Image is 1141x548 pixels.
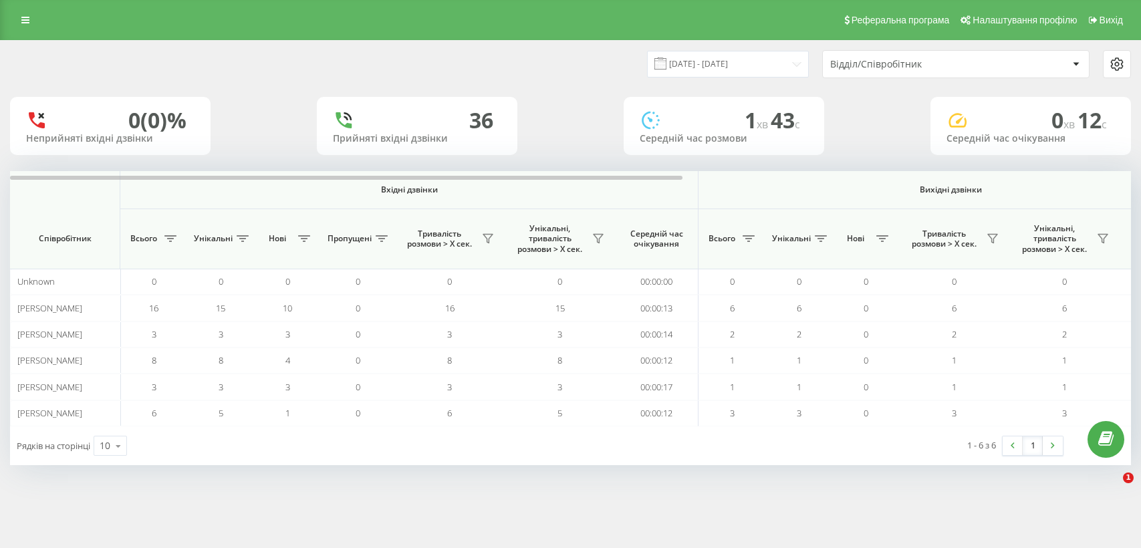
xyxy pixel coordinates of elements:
[1063,117,1077,132] span: хв
[946,133,1115,144] div: Середній час очікування
[852,15,950,25] span: Реферальна програма
[730,328,735,340] span: 2
[615,321,699,348] td: 00:00:14
[795,117,800,132] span: c
[17,407,82,419] span: [PERSON_NAME]
[745,106,771,134] span: 1
[615,348,699,374] td: 00:00:12
[952,407,957,419] span: 3
[447,328,452,340] span: 3
[356,354,360,366] span: 0
[906,229,983,249] span: Тривалість розмови > Х сек.
[615,374,699,400] td: 00:00:17
[615,295,699,321] td: 00:00:13
[1062,407,1067,419] span: 3
[830,59,990,70] div: Відділ/Співробітник
[615,400,699,426] td: 00:00:12
[1077,106,1107,134] span: 12
[555,302,565,314] span: 15
[1016,223,1093,255] span: Унікальні, тривалість розмови > Х сек.
[152,354,156,366] span: 8
[952,302,957,314] span: 6
[557,275,562,287] span: 0
[285,381,290,393] span: 3
[356,302,360,314] span: 0
[152,381,156,393] span: 3
[797,328,801,340] span: 2
[1062,354,1067,366] span: 1
[155,184,663,195] span: Вхідні дзвінки
[219,407,223,419] span: 5
[615,269,699,295] td: 00:00:00
[283,302,292,314] span: 10
[1100,15,1123,25] span: Вихід
[797,381,801,393] span: 1
[17,275,55,287] span: Unknown
[797,354,801,366] span: 1
[973,15,1077,25] span: Налаштування профілю
[285,328,290,340] span: 3
[356,328,360,340] span: 0
[447,275,452,287] span: 0
[730,381,735,393] span: 1
[772,233,811,244] span: Унікальні
[17,328,82,340] span: [PERSON_NAME]
[952,275,957,287] span: 0
[356,381,360,393] span: 0
[757,117,771,132] span: хв
[730,354,735,366] span: 1
[447,407,452,419] span: 6
[328,233,372,244] span: Пропущені
[730,275,735,287] span: 0
[557,328,562,340] span: 3
[557,354,562,366] span: 8
[1062,275,1067,287] span: 0
[1062,381,1067,393] span: 1
[17,440,90,452] span: Рядків на сторінці
[625,229,688,249] span: Середній час очікування
[285,275,290,287] span: 0
[194,233,233,244] span: Унікальні
[285,407,290,419] span: 1
[127,233,160,244] span: Всього
[952,354,957,366] span: 1
[771,106,800,134] span: 43
[17,381,82,393] span: [PERSON_NAME]
[219,381,223,393] span: 3
[447,381,452,393] span: 3
[100,439,110,452] div: 10
[952,328,957,340] span: 2
[1062,328,1067,340] span: 2
[864,381,868,393] span: 0
[864,275,868,287] span: 0
[17,302,82,314] span: [PERSON_NAME]
[1023,436,1043,455] a: 1
[511,223,588,255] span: Унікальні, тривалість розмови > Х сек.
[216,302,225,314] span: 15
[864,302,868,314] span: 0
[797,302,801,314] span: 6
[705,233,739,244] span: Всього
[1102,117,1107,132] span: c
[356,407,360,419] span: 0
[17,354,82,366] span: [PERSON_NAME]
[557,407,562,419] span: 5
[219,354,223,366] span: 8
[26,133,195,144] div: Неприйняті вхідні дзвінки
[152,328,156,340] span: 3
[219,275,223,287] span: 0
[797,275,801,287] span: 0
[128,108,186,133] div: 0 (0)%
[401,229,478,249] span: Тривалість розмови > Х сек.
[1123,472,1134,483] span: 1
[333,133,501,144] div: Прийняті вхідні дзвінки
[864,328,868,340] span: 0
[152,407,156,419] span: 6
[356,275,360,287] span: 0
[1062,302,1067,314] span: 6
[445,302,455,314] span: 16
[839,233,872,244] span: Нові
[730,302,735,314] span: 6
[1096,472,1128,505] iframe: Intercom live chat
[730,407,735,419] span: 3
